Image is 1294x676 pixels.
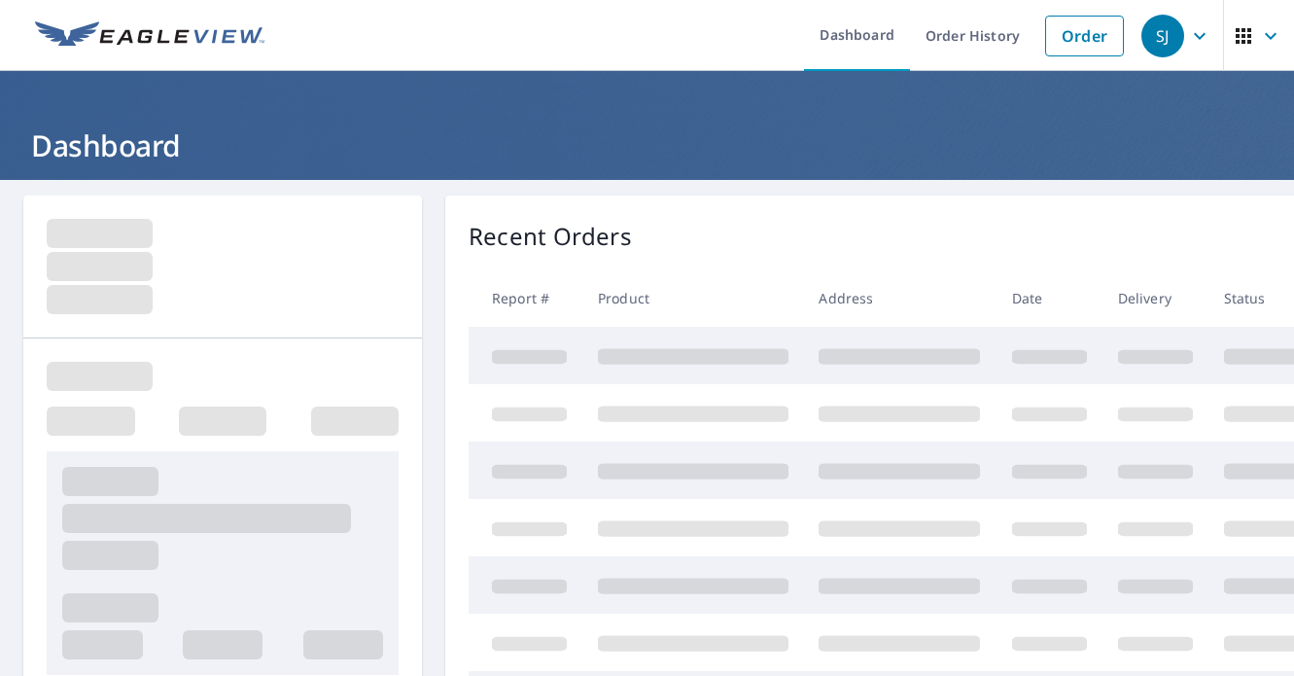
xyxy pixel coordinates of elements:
[469,219,632,254] p: Recent Orders
[35,21,264,51] img: EV Logo
[1102,269,1208,327] th: Delivery
[469,269,582,327] th: Report #
[582,269,804,327] th: Product
[997,269,1102,327] th: Date
[23,125,1271,165] h1: Dashboard
[1045,16,1124,56] a: Order
[803,269,996,327] th: Address
[1141,15,1184,57] div: SJ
